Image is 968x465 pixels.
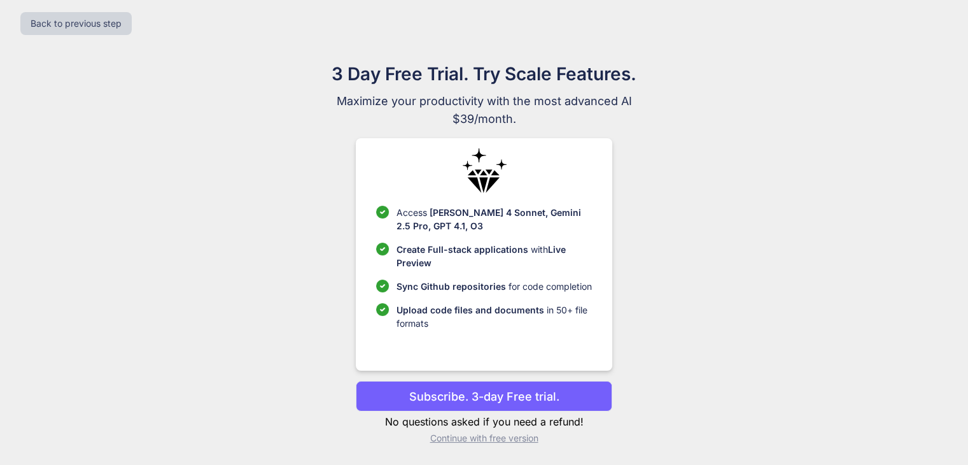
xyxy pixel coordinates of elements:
[20,12,132,35] button: Back to previous step
[356,381,612,411] button: Subscribe. 3-day Free trial.
[396,243,592,269] p: with
[376,303,389,316] img: checklist
[396,207,581,231] span: [PERSON_NAME] 4 Sonnet, Gemini 2.5 Pro, GPT 4.1, O3
[376,280,389,292] img: checklist
[396,244,531,255] span: Create Full-stack applications
[409,388,559,405] p: Subscribe. 3-day Free trial.
[270,92,698,110] span: Maximize your productivity with the most advanced AI
[396,206,592,232] p: Access
[270,110,698,128] span: $39/month.
[270,61,698,87] h1: 3 Day Free Trial. Try Scale Features.
[356,432,612,445] p: Continue with free version
[396,280,592,293] p: for code completion
[356,414,612,429] p: No questions asked if you need a refund!
[396,304,544,315] span: Upload code files and documents
[396,281,506,292] span: Sync Github repositories
[376,243,389,255] img: checklist
[376,206,389,218] img: checklist
[396,303,592,330] p: in 50+ file formats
